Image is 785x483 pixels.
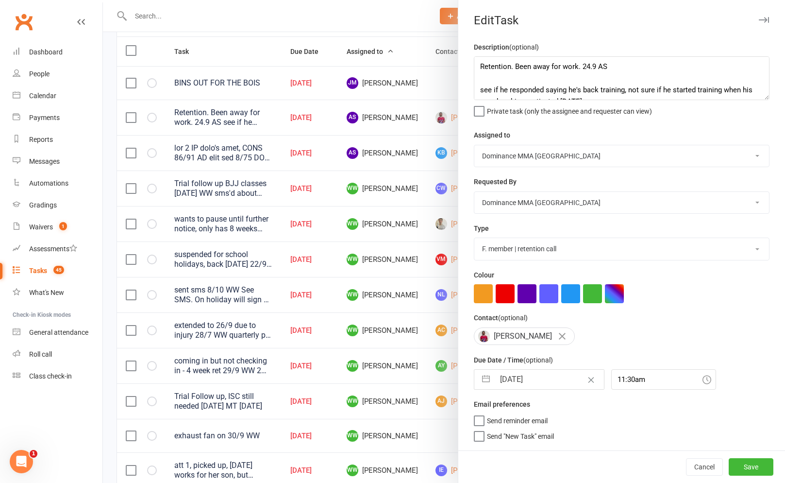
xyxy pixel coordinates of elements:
[13,322,102,344] a: General attendance kiosk mode
[487,414,548,425] span: Send reminder email
[474,42,539,52] label: Description
[29,328,88,336] div: General attendance
[13,344,102,365] a: Roll call
[12,10,36,34] a: Clubworx
[29,114,60,121] div: Payments
[29,179,68,187] div: Automations
[29,350,52,358] div: Roll call
[13,260,102,282] a: Tasks 45
[487,104,652,115] span: Private task (only the assignee and requester can view)
[13,238,102,260] a: Assessments
[29,70,50,78] div: People
[583,370,600,389] button: Clear Date
[13,63,102,85] a: People
[29,136,53,143] div: Reports
[29,372,72,380] div: Class check-in
[498,314,528,322] small: (optional)
[29,201,57,209] div: Gradings
[474,176,517,187] label: Requested By
[29,245,77,253] div: Assessments
[474,130,510,140] label: Assigned to
[686,458,723,476] button: Cancel
[474,223,489,234] label: Type
[10,450,33,473] iframe: Intercom live chat
[13,107,102,129] a: Payments
[474,355,553,365] label: Due Date / Time
[29,223,53,231] div: Waivers
[13,151,102,172] a: Messages
[458,14,785,27] div: Edit Task
[13,172,102,194] a: Automations
[13,41,102,63] a: Dashboard
[13,365,102,387] a: Class kiosk mode
[474,56,769,100] textarea: Retention. Been away for work. 24.9 AS see if he responded saying he's back training, not sure if...
[474,312,528,323] label: Contact
[29,48,63,56] div: Dashboard
[13,129,102,151] a: Reports
[487,429,554,440] span: Send "New Task" email
[13,282,102,304] a: What's New
[29,157,60,165] div: Messages
[13,194,102,216] a: Gradings
[474,399,530,410] label: Email preferences
[29,92,56,100] div: Calendar
[13,85,102,107] a: Calendar
[474,328,575,345] div: [PERSON_NAME]
[30,450,37,458] span: 1
[523,356,553,364] small: (optional)
[509,43,539,51] small: (optional)
[729,458,773,476] button: Save
[478,330,490,342] img: Nathan James
[59,222,67,230] span: 1
[29,267,47,275] div: Tasks
[29,289,64,296] div: What's New
[53,266,64,274] span: 45
[13,216,102,238] a: Waivers 1
[474,270,494,280] label: Colour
